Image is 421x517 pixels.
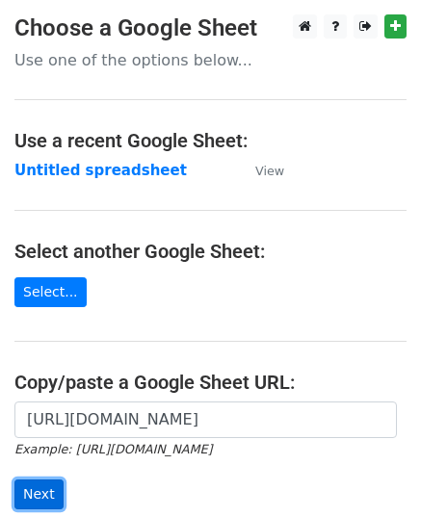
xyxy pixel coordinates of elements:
p: Use one of the options below... [14,50,407,70]
a: Select... [14,277,87,307]
h4: Copy/paste a Google Sheet URL: [14,371,407,394]
input: Next [14,479,64,509]
a: Untitled spreadsheet [14,162,187,179]
small: View [255,164,284,178]
a: View [236,162,284,179]
h4: Use a recent Google Sheet: [14,129,407,152]
small: Example: [URL][DOMAIN_NAME] [14,442,212,456]
h3: Choose a Google Sheet [14,14,407,42]
h4: Select another Google Sheet: [14,240,407,263]
input: Paste your Google Sheet URL here [14,401,397,438]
